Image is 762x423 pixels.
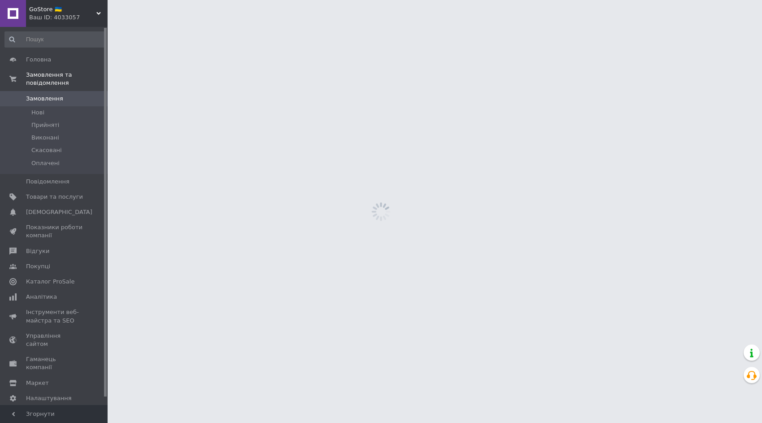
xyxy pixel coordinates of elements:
[26,178,69,186] span: Повідомлення
[26,247,49,255] span: Відгуки
[26,56,51,64] span: Головна
[26,379,49,387] span: Маркет
[26,208,92,216] span: [DEMOGRAPHIC_DATA]
[26,193,83,201] span: Товари та послуги
[29,13,108,22] div: Ваш ID: 4033057
[26,278,74,286] span: Каталог ProSale
[29,5,96,13] span: GoStore 🇺🇦
[26,262,50,270] span: Покупці
[26,394,72,402] span: Налаштування
[31,159,60,167] span: Оплачені
[26,95,63,103] span: Замовлення
[26,332,83,348] span: Управління сайтом
[26,223,83,240] span: Показники роботи компанії
[26,71,108,87] span: Замовлення та повідомлення
[31,134,59,142] span: Виконані
[26,293,57,301] span: Аналітика
[26,355,83,371] span: Гаманець компанії
[31,121,59,129] span: Прийняті
[26,308,83,324] span: Інструменти веб-майстра та SEO
[4,31,106,48] input: Пошук
[31,109,44,117] span: Нові
[31,146,62,154] span: Скасовані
